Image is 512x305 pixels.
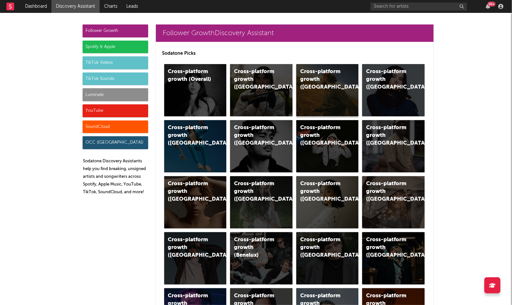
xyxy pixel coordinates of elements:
a: Cross-platform growth ([GEOGRAPHIC_DATA]) [362,232,425,284]
div: Cross-platform growth ([GEOGRAPHIC_DATA]) [366,68,410,91]
div: SoundCloud [83,120,148,133]
div: Luminate [83,88,148,101]
a: Cross-platform growth ([GEOGRAPHIC_DATA]) [362,120,425,172]
a: Cross-platform growth ([GEOGRAPHIC_DATA]) [164,232,227,284]
a: Cross-platform growth ([GEOGRAPHIC_DATA]) [362,176,425,228]
a: Cross-platform growth ([GEOGRAPHIC_DATA]) [230,64,292,116]
div: YouTube [83,104,148,117]
div: Cross-platform growth ([GEOGRAPHIC_DATA]) [168,180,212,203]
div: Cross-platform growth ([GEOGRAPHIC_DATA]) [300,236,344,259]
a: Cross-platform growth ([GEOGRAPHIC_DATA]/GSA) [296,120,359,172]
a: Follower GrowthDiscovery Assistant [156,24,434,42]
div: Cross-platform growth (Overall) [168,68,212,83]
div: Cross-platform growth ([GEOGRAPHIC_DATA]) [168,236,212,259]
div: OCC ([GEOGRAPHIC_DATA]) [83,136,148,149]
a: Cross-platform growth ([GEOGRAPHIC_DATA]) [296,64,359,116]
p: Sodatone Discovery Assistants help you find breaking, unsigned artists and songwriters across Spo... [83,157,148,196]
a: Cross-platform growth ([GEOGRAPHIC_DATA]) [230,120,292,172]
div: Cross-platform growth ([GEOGRAPHIC_DATA]) [300,68,344,91]
button: 99+ [486,4,490,9]
div: Cross-platform growth ([GEOGRAPHIC_DATA]) [366,180,410,203]
div: Spotify & Apple [83,41,148,53]
a: Cross-platform growth (Benelux) [230,232,292,284]
div: Cross-platform growth ([GEOGRAPHIC_DATA]) [366,236,410,259]
div: 99 + [488,2,496,6]
a: Cross-platform growth ([GEOGRAPHIC_DATA]) [164,120,227,172]
div: Cross-platform growth ([GEOGRAPHIC_DATA]) [366,124,410,147]
div: Cross-platform growth ([GEOGRAPHIC_DATA]) [234,124,278,147]
a: Cross-platform growth ([GEOGRAPHIC_DATA]) [296,232,359,284]
a: Cross-platform growth ([GEOGRAPHIC_DATA]) [164,176,227,228]
div: Cross-platform growth ([GEOGRAPHIC_DATA]) [234,68,278,91]
a: Cross-platform growth ([GEOGRAPHIC_DATA]) [296,176,359,228]
a: Cross-platform growth (Overall) [164,64,227,116]
div: Cross-platform growth (Benelux) [234,236,278,259]
div: Cross-platform growth ([GEOGRAPHIC_DATA]) [168,124,212,147]
div: Follower Growth [83,24,148,37]
div: TikTok Videos [83,56,148,69]
div: Cross-platform growth ([GEOGRAPHIC_DATA]/GSA) [300,124,344,147]
div: Cross-platform growth ([GEOGRAPHIC_DATA]) [234,180,278,203]
a: Cross-platform growth ([GEOGRAPHIC_DATA]) [362,64,425,116]
div: TikTok Sounds [83,72,148,85]
div: Cross-platform growth ([GEOGRAPHIC_DATA]) [300,180,344,203]
p: Sodatone Picks [162,50,427,57]
input: Search for artists [371,3,467,11]
a: Cross-platform growth ([GEOGRAPHIC_DATA]) [230,176,292,228]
